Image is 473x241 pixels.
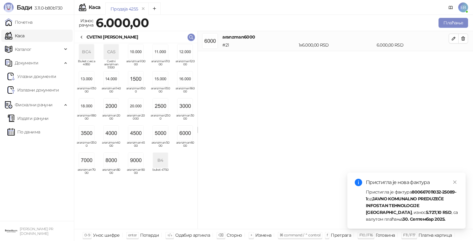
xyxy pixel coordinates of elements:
span: EB [458,2,468,12]
span: aranzman11000 [151,60,170,69]
strong: 6.000,00 [96,15,149,30]
span: ⌫ [218,233,223,237]
strong: JAVNO KOMUNALNO PREDUZEĆE INFOSTAN TEHNOLOGIJE [GEOGRAPHIC_DATA] [366,196,443,215]
strong: 30. Септембар 2025. [402,216,445,222]
span: 0-9 [84,233,90,237]
img: Slika [79,99,94,113]
a: Close [451,179,458,186]
span: aranzman16000 [175,87,195,96]
span: aranzman4000 [101,141,121,150]
img: Slika [153,71,168,86]
img: Slika [79,153,94,168]
span: 3.11.0-b80b730 [32,5,62,11]
span: aranzman18000 [77,114,96,123]
div: B4 [153,153,168,168]
img: Slika [128,126,143,141]
span: aranzman6000 [175,141,195,150]
img: Slika [178,44,192,59]
div: CVETNI [PERSON_NAME] [87,34,138,40]
span: aranzman12000 [175,60,195,69]
div: Унос шифре [93,231,120,239]
button: Add tab [148,2,161,15]
div: Продаја 4255 [111,6,138,12]
span: aranzman4500 [126,141,146,150]
div: Готовина [376,231,395,239]
div: # 21 [221,42,297,48]
div: BC4 [79,44,94,59]
img: Slika [104,99,119,113]
span: F10 / F16 [359,233,373,237]
a: Ulazni dokumentiУлазни документи [7,70,56,83]
a: Документација [446,2,456,12]
span: aranzman20000 [126,114,146,123]
span: buket 4750 [151,168,170,178]
img: Slika [178,71,192,86]
div: Одабир артикла [175,231,210,239]
span: aranzman14000 [101,87,121,96]
span: enter [128,233,137,237]
div: Пристигла је нова фактура [366,179,458,186]
img: Slika [79,126,94,141]
span: aranzman5000 [151,141,170,150]
h4: aranzman6000 [222,34,449,40]
img: Slika [178,126,192,141]
div: Каса [89,5,100,10]
span: Фискални рачуни [15,99,52,111]
div: 6.000,00 RSD [375,42,450,48]
img: Slika [128,71,143,86]
img: Slika [153,99,168,113]
strong: 5.727,10 RSD [426,210,451,215]
a: По данима [7,126,40,138]
span: aranzman1500 [126,87,146,96]
span: aranzman15000 [151,87,170,96]
span: ↑/↓ [167,233,172,237]
span: close [453,180,457,184]
img: Slika [178,99,192,113]
div: Пристигла је фактура од , износ , са валутом плаћања [366,189,458,223]
img: Logo [4,2,14,12]
span: aranzman13000 [77,87,96,96]
div: Потврди [140,231,159,239]
img: Slika [79,71,94,86]
a: Почетна [5,16,33,28]
img: 64x64-companyLogo-0e2e8aaa-0bd2-431b-8613-6e3c65811325.png [5,225,17,237]
span: aranzman2000 [101,114,121,123]
span: f [327,233,328,237]
div: Сторно [227,231,242,239]
span: ⌘ command / ⌃ control [280,233,321,237]
div: Претрага [331,231,351,239]
span: Buket cveca 4950 [77,60,96,69]
span: F11 / F17 [403,233,415,237]
div: CA5 [104,44,119,59]
button: Плаћање [439,18,468,28]
div: Износ рачуна [78,17,95,29]
span: Каталог [15,43,31,55]
span: aranzman10000 [126,60,146,69]
img: Slika [153,126,168,141]
img: Slika [104,71,119,86]
a: Каса [5,30,24,42]
span: aranzman3000 [175,114,195,123]
img: Slika [128,44,143,59]
span: Cvetni aranzman 5500 [101,60,121,69]
div: Измена [255,231,271,239]
img: Slika [104,153,119,168]
span: aranzman3500 [77,141,96,150]
img: Slika [104,126,119,141]
span: Бади [17,4,32,11]
span: aranzman9000 [126,168,146,178]
button: remove [139,6,147,11]
span: + [250,233,252,237]
span: aranzman7000 [77,168,96,178]
small: [PERSON_NAME] PR [DOMAIN_NAME] [20,227,53,236]
span: aranzman8000 [101,168,121,178]
div: 1 x 6.000,00 RSD [297,42,375,48]
span: aranzman2500 [151,114,170,123]
img: Slika [153,44,168,59]
img: Slika [128,99,143,113]
span: info-circle [355,179,362,186]
a: Излазни документи [7,84,59,96]
a: Издати рачуни [7,112,49,125]
img: Slika [128,153,143,168]
div: Платна картица [418,231,452,239]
